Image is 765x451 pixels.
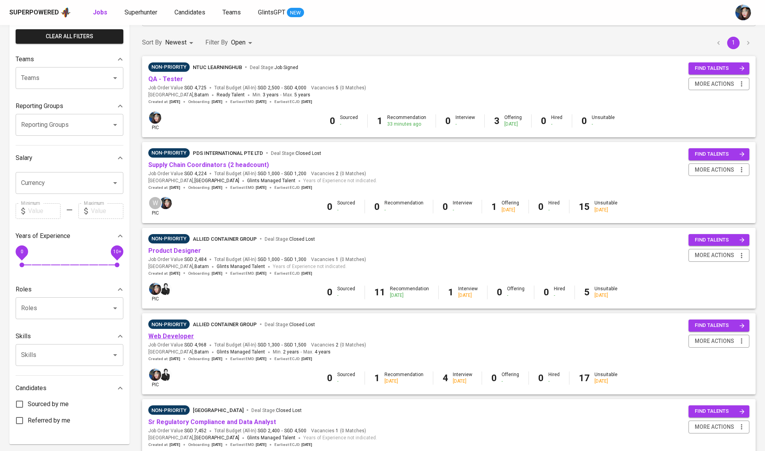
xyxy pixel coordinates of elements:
[301,99,312,105] span: [DATE]
[579,201,590,212] b: 15
[281,85,283,91] span: -
[295,151,321,156] span: Closed Lost
[194,91,209,99] span: Batam
[284,170,306,177] span: SGD 1,200
[60,7,71,18] img: app logo
[281,428,283,434] span: -
[16,282,123,297] div: Roles
[711,37,756,49] nav: pagination navigation
[148,428,206,434] span: Job Order Value
[301,271,312,276] span: [DATE]
[443,373,448,384] b: 4
[16,29,123,44] button: Clear All filters
[384,207,423,213] div: -
[231,39,246,46] span: Open
[212,99,222,105] span: [DATE]
[695,64,745,73] span: find talents
[148,320,190,329] div: Pending Client’s Feedback, Sufficient Talents in Pipeline
[148,111,162,131] div: pic
[284,256,306,263] span: SGD 1,300
[273,349,299,355] span: Min.
[327,201,333,212] b: 0
[222,9,241,16] span: Teams
[16,384,46,393] p: Candidates
[551,121,562,128] div: -
[194,263,209,271] span: Batam
[193,64,242,70] span: NTUC LearningHub
[251,408,302,413] span: Deal Stage :
[169,99,180,105] span: [DATE]
[491,201,497,212] b: 1
[217,349,265,355] span: Glints Managed Talent
[303,349,331,355] span: Max.
[188,356,222,362] span: Onboarding :
[174,8,207,18] a: Candidates
[142,38,162,47] p: Sort By
[301,442,312,447] span: [DATE]
[253,92,279,98] span: Min.
[110,303,121,314] button: Open
[337,207,355,213] div: -
[688,421,749,433] button: more actions
[193,321,257,327] span: Allied Container Group
[311,428,366,434] span: Vacancies ( 0 Matches )
[165,36,196,50] div: Newest
[258,9,285,16] span: GlintsGPT
[160,197,172,209] img: diazagista@glints.com
[174,9,205,16] span: Candidates
[301,348,302,356] span: -
[212,356,222,362] span: [DATE]
[110,178,121,188] button: Open
[289,236,315,242] span: Closed Lost
[28,416,70,425] span: Referred by me
[445,115,451,126] b: 0
[214,256,306,263] span: Total Budget (All-In)
[188,185,222,190] span: Onboarding :
[250,65,298,70] span: Deal Stage :
[334,256,338,263] span: 1
[390,292,429,299] div: [DATE]
[301,185,312,190] span: [DATE]
[16,98,123,114] div: Reporting Groups
[193,236,257,242] span: Allied Container Group
[222,8,242,18] a: Teams
[148,321,190,328] span: Non-Priority
[165,38,187,47] p: Newest
[274,65,298,70] span: Job Signed
[340,121,358,128] div: -
[284,85,306,91] span: SGD 4,000
[281,170,283,177] span: -
[695,407,745,416] span: find talents
[148,368,162,388] div: pic
[695,321,745,330] span: find talents
[16,328,123,344] div: Skills
[579,373,590,384] b: 17
[125,8,159,18] a: Superhunter
[16,101,63,111] p: Reporting Groups
[148,418,276,426] a: Sr Regulatory Compliance and Data Analyst
[281,256,283,263] span: -
[301,356,312,362] span: [DATE]
[169,185,180,190] span: [DATE]
[148,196,162,210] div: W
[695,422,734,432] span: more actions
[16,51,123,67] div: Teams
[256,442,267,447] span: [DATE]
[148,282,162,302] div: pic
[113,249,121,254] span: 10+
[205,38,228,47] p: Filter By
[231,36,255,50] div: Open
[148,177,239,185] span: [GEOGRAPHIC_DATA] ,
[458,292,478,299] div: [DATE]
[695,79,734,89] span: more actions
[387,121,426,128] div: 33 minutes ago
[258,8,304,18] a: GlintsGPT NEW
[258,256,280,263] span: SGD 1,000
[194,177,239,185] span: [GEOGRAPHIC_DATA]
[149,112,161,124] img: diazagista@glints.com
[504,121,522,128] div: [DATE]
[695,165,734,175] span: more actions
[594,378,617,385] div: [DATE]
[594,286,617,299] div: Unsuitable
[330,115,335,126] b: 0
